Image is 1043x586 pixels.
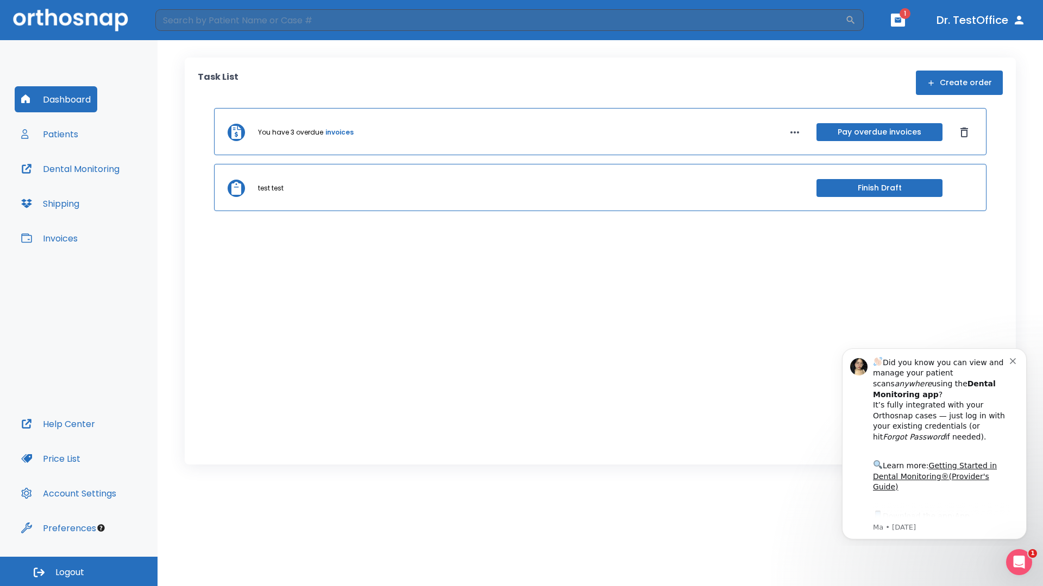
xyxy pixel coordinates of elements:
[15,190,86,216] button: Shipping
[325,128,354,137] a: invoices
[15,411,102,437] button: Help Center
[916,71,1003,95] button: Create order
[96,523,106,533] div: Tooltip anchor
[15,480,123,506] button: Account Settings
[198,71,238,95] p: Task List
[15,225,84,251] button: Invoices
[932,10,1030,30] button: Dr. TestOffice
[816,179,943,197] button: Finish Draft
[15,121,85,147] button: Patients
[47,184,184,194] p: Message from Ma, sent 7w ago
[900,8,910,19] span: 1
[15,156,126,182] button: Dental Monitoring
[816,123,943,141] button: Pay overdue invoices
[826,339,1043,546] iframe: Intercom notifications message
[15,515,103,541] button: Preferences
[1028,549,1037,558] span: 1
[47,170,184,226] div: Download the app: | ​ Let us know if you need help getting started!
[956,124,973,141] button: Dismiss
[258,128,323,137] p: You have 3 overdue
[15,86,97,112] button: Dashboard
[47,173,144,193] a: App Store
[15,445,87,472] button: Price List
[155,9,845,31] input: Search by Patient Name or Case #
[55,566,84,578] span: Logout
[184,17,193,26] button: Dismiss notification
[258,183,284,193] p: test test
[13,9,128,31] img: Orthosnap
[1006,549,1032,575] iframe: Intercom live chat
